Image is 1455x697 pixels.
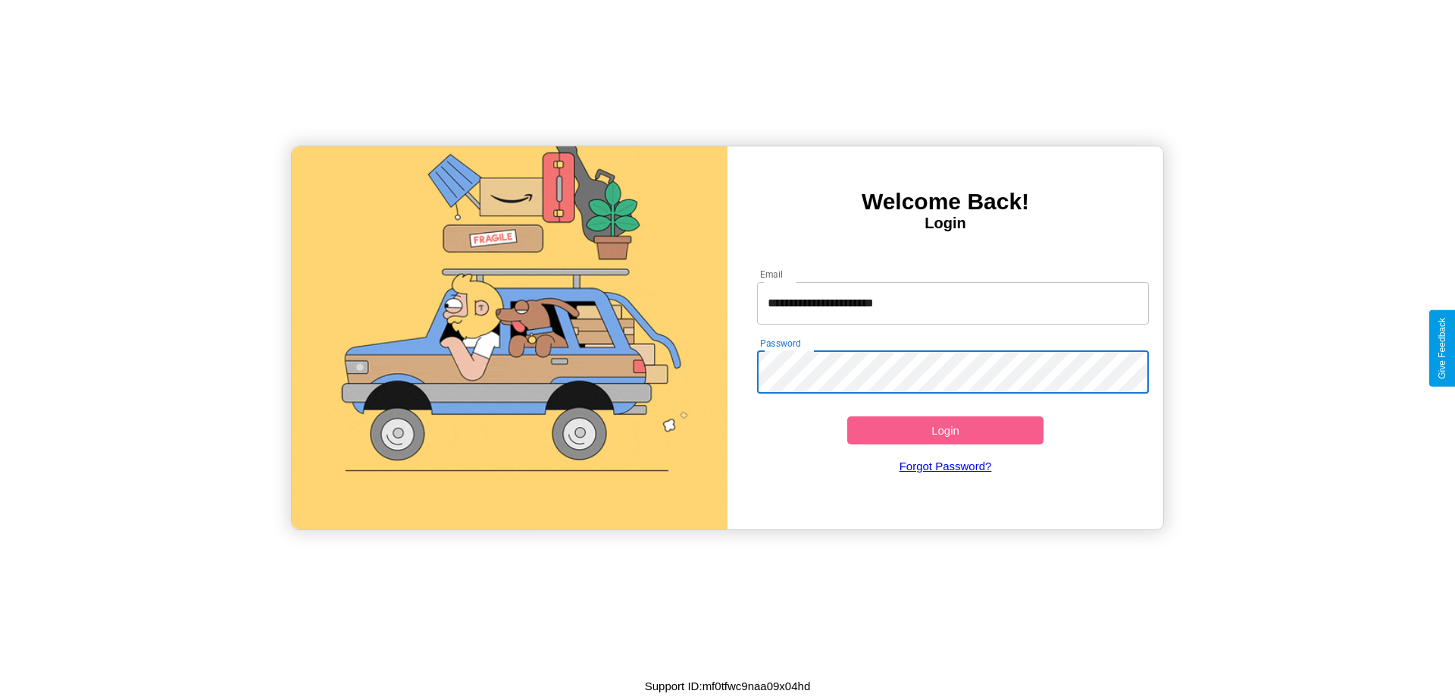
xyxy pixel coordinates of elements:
[292,146,727,529] img: gif
[1437,318,1447,379] div: Give Feedback
[760,268,784,281] label: Email
[727,215,1163,232] h4: Login
[645,676,810,696] p: Support ID: mf0tfwc9naa09x04hd
[847,416,1044,444] button: Login
[727,189,1163,215] h3: Welcome Back!
[749,444,1142,488] a: Forgot Password?
[760,337,800,350] label: Password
